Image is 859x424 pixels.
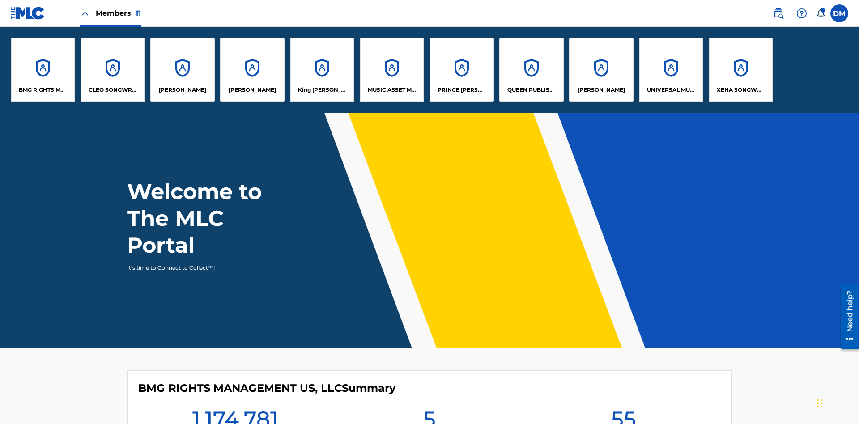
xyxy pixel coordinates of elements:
p: XENA SONGWRITER [717,86,765,94]
span: Members [96,8,141,18]
a: AccountsPRINCE [PERSON_NAME] [429,38,494,102]
div: Help [793,4,811,22]
p: King McTesterson [298,86,347,94]
p: PRINCE MCTESTERSON [438,86,486,94]
h4: BMG RIGHTS MANAGEMENT US, LLC [138,382,395,395]
a: AccountsBMG RIGHTS MANAGEMENT US, LLC [11,38,75,102]
img: Close [80,8,90,19]
a: AccountsUNIVERSAL MUSIC PUB GROUP [639,38,703,102]
p: RONALD MCTESTERSON [578,86,625,94]
img: search [773,8,784,19]
a: Accounts[PERSON_NAME] [569,38,634,102]
a: AccountsMUSIC ASSET MANAGEMENT (MAM) [360,38,424,102]
a: AccountsQUEEN PUBLISHA [499,38,564,102]
iframe: Chat Widget [814,381,859,424]
div: Drag [817,390,822,417]
a: AccountsCLEO SONGWRITER [81,38,145,102]
h1: Welcome to The MLC Portal [127,178,294,259]
a: AccountsKing [PERSON_NAME] [290,38,354,102]
p: ELVIS COSTELLO [159,86,206,94]
a: Accounts[PERSON_NAME] [150,38,215,102]
iframe: Resource Center [834,280,859,354]
p: CLEO SONGWRITER [89,86,137,94]
a: Public Search [770,4,787,22]
img: MLC Logo [11,7,45,20]
p: MUSIC ASSET MANAGEMENT (MAM) [368,86,417,94]
a: AccountsXENA SONGWRITER [709,38,773,102]
p: QUEEN PUBLISHA [507,86,556,94]
a: Accounts[PERSON_NAME] [220,38,285,102]
div: User Menu [830,4,848,22]
p: BMG RIGHTS MANAGEMENT US, LLC [19,86,68,94]
img: help [796,8,807,19]
p: UNIVERSAL MUSIC PUB GROUP [647,86,696,94]
div: Notifications [816,9,825,18]
span: 11 [136,9,141,17]
p: EYAMA MCSINGER [229,86,276,94]
p: It's time to Connect to Collect™! [127,264,282,272]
